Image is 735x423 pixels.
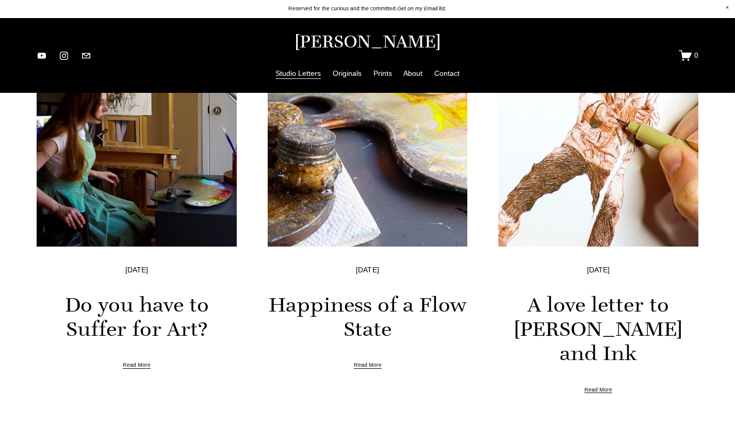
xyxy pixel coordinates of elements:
a: Happiness of a Flow State [269,291,467,341]
a: [PERSON_NAME] [295,30,441,52]
a: instagram-unauth [59,51,69,61]
a: Read More [584,381,612,395]
time: [DATE] [125,266,149,273]
a: Originals [333,67,362,79]
a: Studio Letters [275,67,321,79]
a: Contact [434,67,460,79]
time: [DATE] [587,266,610,273]
time: [DATE] [356,266,379,273]
a: jennifermariekeller@gmail.com [81,51,91,61]
a: YouTube [37,51,47,61]
span: 0 [694,51,698,60]
a: A love letter to [PERSON_NAME] and Ink [514,291,683,366]
a: Read More [123,356,151,370]
a: Read More [354,356,382,370]
a: 0 items in cart [679,49,698,62]
a: Prints [373,67,392,79]
a: About [403,67,422,79]
a: Do you have to Suffer for Art? [65,291,209,341]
